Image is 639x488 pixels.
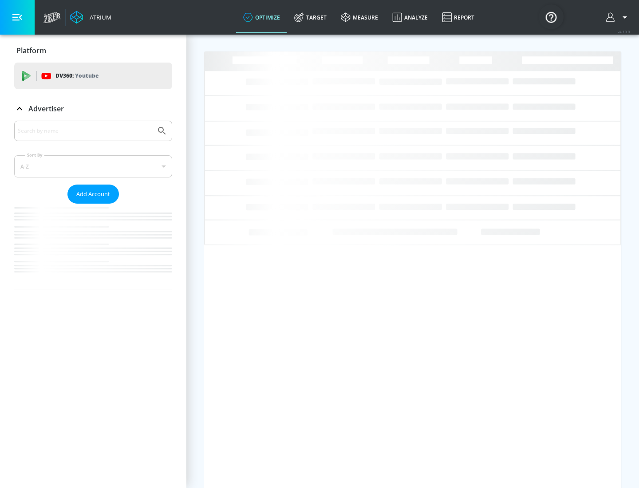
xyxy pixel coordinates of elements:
input: Search by name [18,125,152,137]
button: Add Account [67,185,119,204]
div: Atrium [86,13,111,21]
a: optimize [236,1,287,33]
div: DV360: Youtube [14,63,172,89]
a: Target [287,1,334,33]
a: measure [334,1,385,33]
p: Youtube [75,71,99,80]
a: Analyze [385,1,435,33]
a: Report [435,1,481,33]
label: Sort By [25,152,44,158]
span: Add Account [76,189,110,199]
p: Platform [16,46,46,55]
nav: list of Advertiser [14,204,172,290]
div: Advertiser [14,121,172,290]
span: v 4.19.0 [618,29,630,34]
div: A-Z [14,155,172,177]
p: Advertiser [28,104,64,114]
a: Atrium [70,11,111,24]
p: DV360: [55,71,99,81]
div: Platform [14,38,172,63]
div: Advertiser [14,96,172,121]
button: Open Resource Center [539,4,564,29]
